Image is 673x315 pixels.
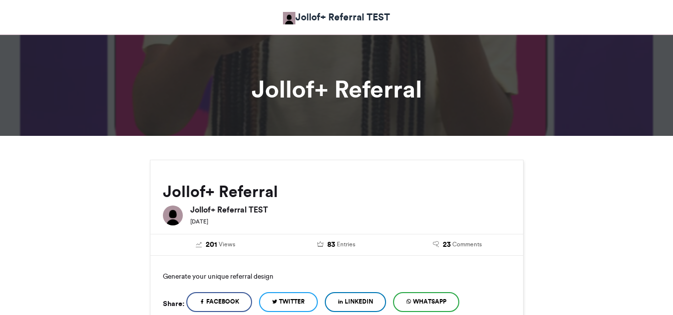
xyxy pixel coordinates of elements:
img: Jollof+ Referral TEST [163,206,183,225]
a: 83 Entries [283,239,390,250]
p: Generate your unique referral design [163,268,511,284]
a: LinkedIn [325,292,386,312]
span: Comments [452,240,482,249]
span: 23 [443,239,451,250]
a: Twitter [259,292,318,312]
span: Twitter [279,297,305,306]
span: Facebook [206,297,239,306]
h5: Share: [163,297,184,310]
a: WhatsApp [393,292,459,312]
span: Views [219,240,235,249]
span: Entries [337,240,355,249]
span: 83 [327,239,335,250]
span: WhatsApp [413,297,446,306]
a: 23 Comments [404,239,511,250]
a: Jollof+ Referral TEST [283,10,390,24]
h2: Jollof+ Referral [163,183,511,201]
span: LinkedIn [345,297,373,306]
a: Facebook [186,292,252,312]
h1: Jollof+ Referral [60,77,613,101]
span: 201 [206,239,217,250]
small: [DATE] [190,218,208,225]
img: Jollof+ Referral TEST [283,12,295,24]
h6: Jollof+ Referral TEST [190,206,511,213]
a: 201 Views [163,239,269,250]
